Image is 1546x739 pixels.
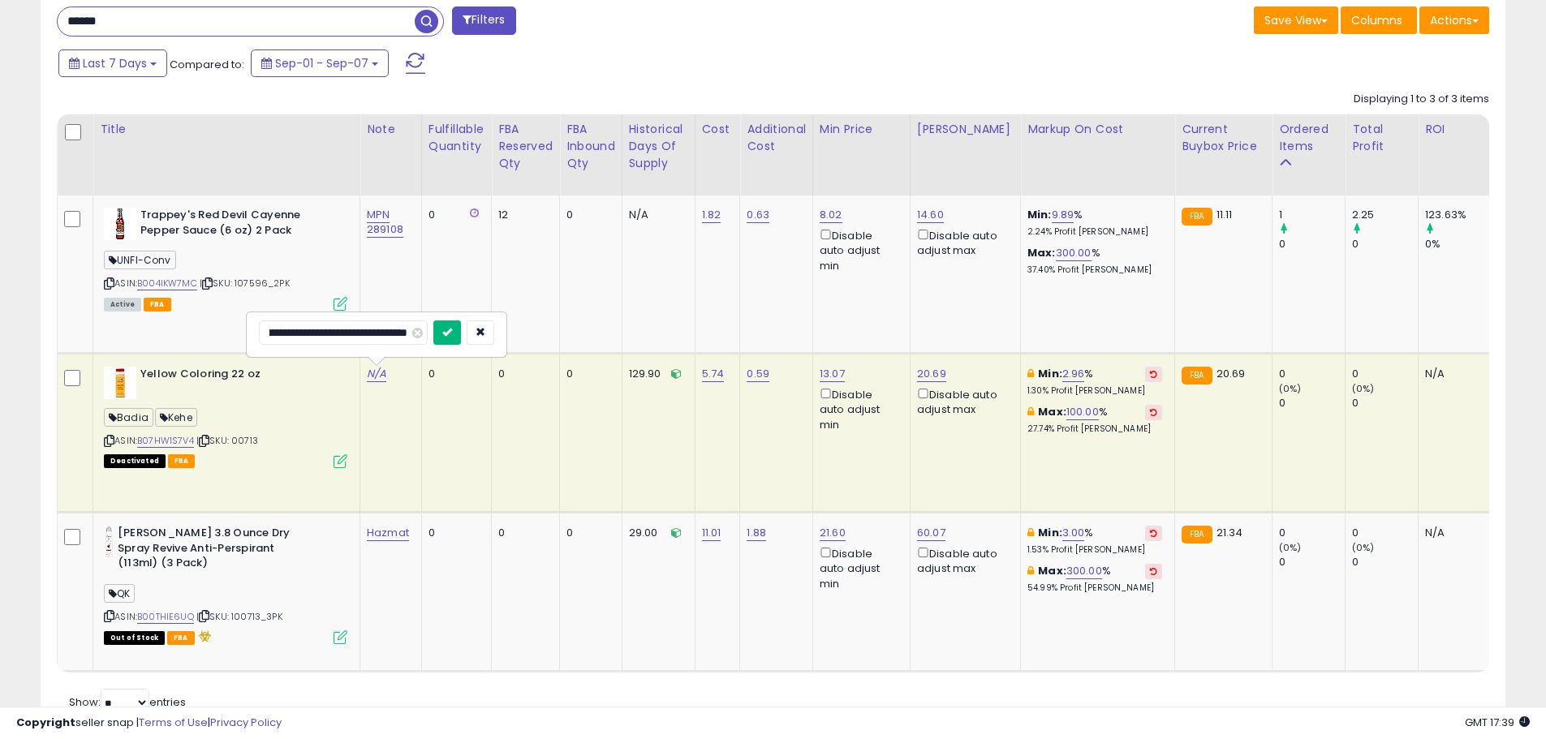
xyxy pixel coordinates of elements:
a: N/A [367,366,386,382]
span: QK [104,584,135,603]
div: Disable auto adjust min [820,226,898,273]
p: 1.53% Profit [PERSON_NAME] [1027,544,1162,556]
div: Note [367,121,415,138]
div: 0 [1352,237,1418,251]
div: 0 [1279,237,1345,251]
img: 415FQs-0XTL._SL40_.jpg [104,208,136,240]
span: Show: entries [69,694,186,710]
div: seller snap | | [16,715,282,731]
a: 1.88 [747,525,766,541]
a: 0.59 [747,366,769,382]
a: MPN 289108 [367,207,403,238]
div: 0 [1279,367,1345,381]
div: FBA Reserved Qty [498,121,553,172]
div: ASIN: [104,367,347,466]
b: Min: [1038,525,1062,540]
button: Actions [1419,6,1489,34]
a: 100.00 [1066,404,1099,420]
a: B004IKW7MC [137,277,197,290]
div: 0 [566,208,609,222]
span: UNFI-Conv [104,251,176,269]
div: Total Profit [1352,121,1411,155]
b: [PERSON_NAME] 3.8 Ounce Dry Spray Revive Anti-Perspirant (113ml) (3 Pack) [118,526,315,575]
img: 31MSZasYp8L._SL40_.jpg [104,526,114,558]
span: | SKU: 00713 [196,434,258,447]
a: B00THIE6UQ [137,610,194,624]
div: 0% [1425,237,1491,251]
a: 60.07 [917,525,945,541]
span: Compared to: [170,57,244,72]
small: (0%) [1352,382,1375,395]
span: All listings currently available for purchase on Amazon [104,298,141,311]
b: Min: [1027,207,1052,222]
div: N/A [1425,526,1479,540]
div: % [1027,367,1162,397]
div: N/A [629,208,683,222]
b: Trappey's Red Devil Cayenne Pepper Sauce (6 oz) 2 Pack [140,208,338,242]
div: 0 [566,526,609,540]
button: Columns [1341,6,1417,34]
a: 5.74 [702,366,725,382]
p: 54.99% Profit [PERSON_NAME] [1027,582,1162,594]
div: Cost [702,121,734,138]
button: Save View [1254,6,1338,34]
p: 2.24% Profit [PERSON_NAME] [1027,226,1162,238]
div: ASIN: [104,526,347,642]
a: B07HW1S7V4 [137,434,194,448]
div: 129.90 [629,367,683,381]
a: 20.69 [917,366,946,382]
div: ROI [1425,121,1484,138]
a: 9.89 [1052,207,1074,223]
span: Columns [1351,12,1402,28]
b: Max: [1038,563,1066,578]
div: Disable auto adjust max [917,544,1008,576]
div: % [1027,208,1162,238]
span: 21.34 [1217,525,1243,540]
b: Max: [1027,245,1056,260]
span: Sep-01 - Sep-07 [275,55,368,71]
div: Disable auto adjust max [917,226,1008,258]
a: 14.60 [917,207,944,223]
span: All listings that are unavailable for purchase on Amazon for any reason other than out-of-stock [104,454,166,468]
span: FBA [167,631,195,645]
a: 300.00 [1056,245,1092,261]
div: Historical Days Of Supply [629,121,688,172]
span: Kehe [155,408,197,427]
a: 300.00 [1066,563,1102,579]
div: % [1027,246,1162,276]
span: | SKU: 100713_3PK [196,610,282,623]
div: % [1027,526,1162,556]
button: Last 7 Days [58,49,167,77]
div: Current Buybox Price [1182,121,1265,155]
div: 0 [428,208,479,222]
div: N/A [1425,367,1479,381]
small: (0%) [1279,382,1302,395]
div: Displaying 1 to 3 of 3 items [1354,92,1489,107]
a: 2.96 [1062,366,1085,382]
span: Badia [104,408,153,427]
div: 123.63% [1425,208,1491,222]
a: 0.63 [747,207,769,223]
span: 20.69 [1217,366,1246,381]
p: 1.30% Profit [PERSON_NAME] [1027,385,1162,397]
b: Min: [1038,366,1062,381]
th: The percentage added to the cost of goods (COGS) that forms the calculator for Min & Max prices. [1021,114,1175,195]
a: 21.60 [820,525,846,541]
div: 2.25 [1352,208,1418,222]
div: Title [100,121,353,138]
div: 0 [1352,367,1418,381]
div: 0 [1352,396,1418,410]
span: FBA [144,298,171,311]
span: FBA [168,454,196,468]
img: 31tka6lPXcL._SL40_.jpg [104,367,136,399]
a: 1.82 [702,207,721,223]
a: 3.00 [1062,525,1085,541]
div: 0 [1279,555,1345,569]
span: All listings that are currently out of stock and unavailable for purchase on Amazon [104,631,165,645]
div: % [1027,405,1162,435]
div: 0 [1279,396,1345,410]
div: Disable auto adjust min [820,385,898,432]
div: Min Price [820,121,903,138]
small: FBA [1182,526,1212,544]
div: 0 [1352,555,1418,569]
